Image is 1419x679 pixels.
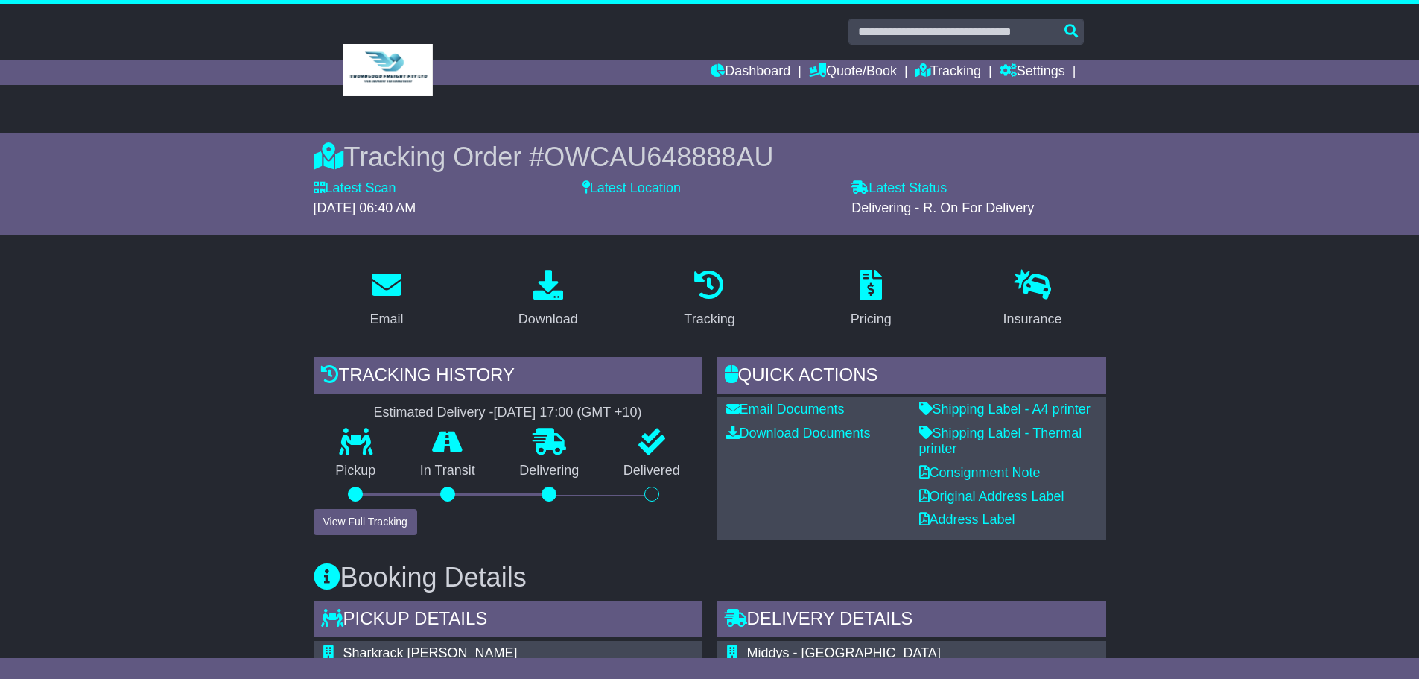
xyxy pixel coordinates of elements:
[360,265,413,335] a: Email
[919,465,1041,480] a: Consignment Note
[1000,60,1065,85] a: Settings
[747,645,941,660] span: Middys - [GEOGRAPHIC_DATA]
[314,463,399,479] p: Pickup
[851,309,892,329] div: Pricing
[343,645,518,660] span: Sharkrack [PERSON_NAME]
[1003,309,1062,329] div: Insurance
[915,60,981,85] a: Tracking
[498,463,602,479] p: Delivering
[544,142,773,172] span: OWCAU648888AU
[711,60,790,85] a: Dashboard
[919,402,1091,417] a: Shipping Label - A4 printer
[314,601,702,641] div: Pickup Details
[919,426,1082,457] a: Shipping Label - Thermal printer
[509,265,588,335] a: Download
[582,180,681,197] label: Latest Location
[314,180,396,197] label: Latest Scan
[809,60,897,85] a: Quote/Book
[518,309,578,329] div: Download
[684,309,734,329] div: Tracking
[314,405,702,421] div: Estimated Delivery -
[674,265,744,335] a: Tracking
[369,309,403,329] div: Email
[601,463,702,479] p: Delivered
[726,426,871,440] a: Download Documents
[919,512,1015,527] a: Address Label
[851,200,1034,215] span: Delivering - R. On For Delivery
[717,357,1106,397] div: Quick Actions
[314,200,416,215] span: [DATE] 06:40 AM
[841,265,901,335] a: Pricing
[717,601,1106,641] div: Delivery Details
[314,141,1106,173] div: Tracking Order #
[919,489,1064,504] a: Original Address Label
[314,563,1106,593] h3: Booking Details
[994,265,1072,335] a: Insurance
[726,402,845,417] a: Email Documents
[851,180,947,197] label: Latest Status
[314,509,417,535] button: View Full Tracking
[494,405,642,421] div: [DATE] 17:00 (GMT +10)
[314,357,702,397] div: Tracking history
[398,463,498,479] p: In Transit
